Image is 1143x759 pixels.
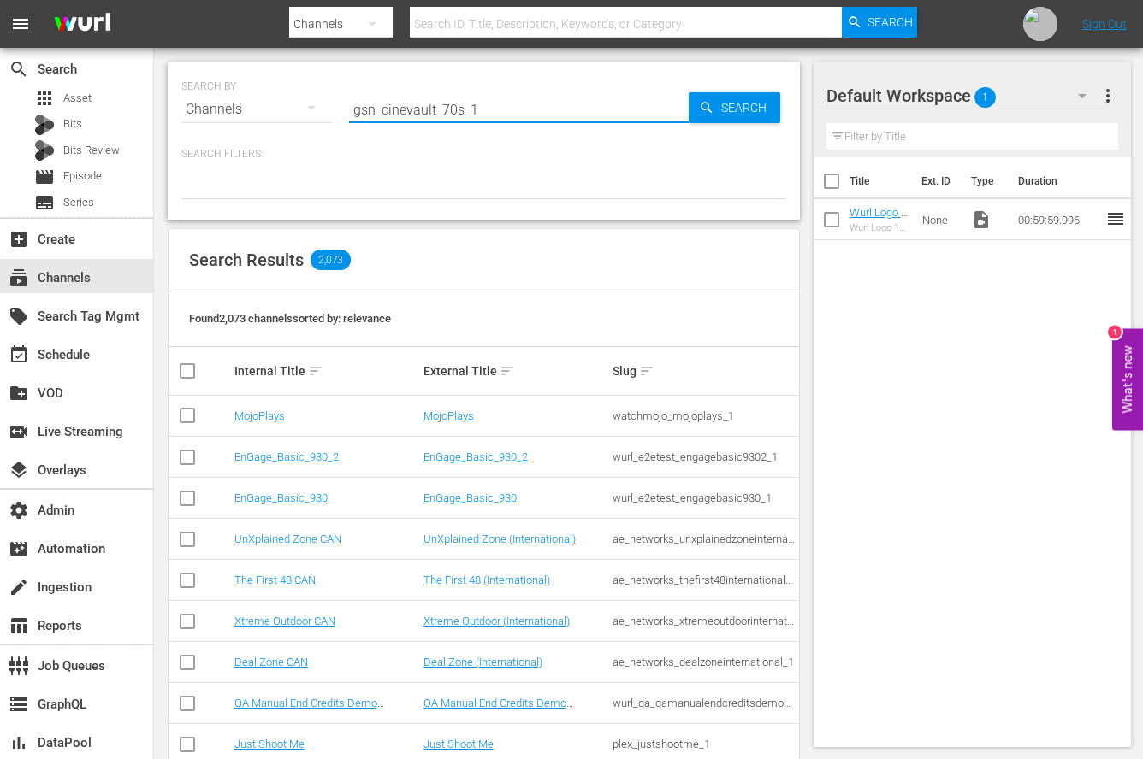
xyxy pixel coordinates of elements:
[234,361,418,381] div: Internal Title
[9,268,29,288] span: Channels
[850,206,908,232] a: Wurl Logo 1 hr
[911,157,961,205] th: Ext. ID
[1112,329,1143,431] button: Open Feedback Widget
[63,90,92,107] span: Asset
[850,157,912,205] th: Title
[9,577,29,597] span: Ingestion
[613,656,797,668] div: ae_networks_dealzoneinternational_1
[63,194,94,211] span: Series
[423,656,542,668] a: Deal Zone (International)
[1098,85,1118,106] span: more_vert
[613,738,797,750] div: plex_justshootme_1
[1108,326,1122,339] div: 1
[1098,75,1118,116] button: more_vert
[613,615,797,627] div: ae_networks_xtremeoutdoorinternational_1
[613,409,797,422] div: watchmojo_mojoplays_1
[9,694,29,715] span: GraphQL
[639,363,654,379] span: sort
[971,209,992,230] span: Video
[234,656,308,668] a: Deal Zone CAN
[34,140,55,161] div: Bits Review
[63,168,102,185] span: Episode
[423,738,494,750] a: Just Shoot Me
[9,538,29,559] span: Automation
[842,7,917,38] button: Search
[189,312,391,325] span: Found 2,073 channels sorted by: relevance
[34,167,55,187] span: Episode
[826,72,1104,120] div: Default Workspace
[500,363,515,379] span: sort
[9,421,29,442] span: Live Streaming
[234,491,328,504] a: EnGage_Basic_930
[868,7,913,38] span: Search
[34,192,55,213] span: Series
[181,85,332,133] div: Channels
[234,615,335,627] a: Xtreme Outdoor CAN
[234,697,384,722] a: QA Manual End Credits Demo Channel - Pumpit
[234,450,339,463] a: EnGage_Basic_930_2
[9,306,29,327] span: Search Tag Mgmt
[613,361,797,381] div: Slug
[423,491,517,504] a: EnGage_Basic_930
[9,656,29,676] span: Job Queues
[423,532,576,545] a: UnXplained Zone (International)
[1008,157,1110,205] th: Duration
[961,157,1008,205] th: Type
[423,574,550,586] a: The First 48 (International)
[423,409,474,422] a: MojoPlays
[311,250,351,270] span: 2,073
[63,142,120,159] span: Bits Review
[1105,209,1126,229] span: reorder
[1023,7,1057,41] img: photo.jpg
[9,500,29,521] span: Admin
[10,14,31,34] span: menu
[850,222,909,233] div: Wurl Logo 1 hr
[423,450,528,463] a: EnGage_Basic_930_2
[613,574,797,586] div: ae_networks_thefirst48international_1
[189,250,304,270] span: Search Results
[9,733,29,753] span: DataPool
[974,79,996,115] span: 1
[34,115,55,135] div: Bits
[423,361,607,381] div: External Title
[9,460,29,480] span: Overlays
[34,88,55,109] span: Asset
[423,697,573,722] a: QA Manual End Credits Demo Channel - Pumpit
[689,92,780,123] button: Search
[234,574,316,586] a: The First 48 CAN
[613,450,797,463] div: wurl_e2etest_engagebasic9302_1
[9,59,29,79] span: Search
[234,738,305,750] a: Just Shoot Me
[9,383,29,403] span: VOD
[234,532,341,545] a: UnXplained Zone CAN
[915,199,964,240] td: None
[9,229,29,250] span: Create
[613,532,797,545] div: ae_networks_unxplainedzoneinternational_1
[613,697,797,709] div: wurl_qa_qamanualendcreditsdemochannel_1
[308,363,323,379] span: sort
[9,344,29,365] span: Schedule
[234,409,285,422] a: MojoPlays
[9,615,29,636] span: Reports
[1082,17,1127,31] a: Sign Out
[181,147,786,162] p: Search Filters:
[1011,199,1105,240] td: 00:59:59.996
[613,491,797,504] div: wurl_e2etest_engagebasic930_1
[423,615,570,627] a: Xtreme Outdoor (International)
[41,4,123,44] img: ans4CAIJ8jUAAAAAAAAAAAAAAAAAAAAAAAAgQb4GAAAAAAAAAAAAAAAAAAAAAAAAJMjXAAAAAAAAAAAAAAAAAAAAAAAAgAT5G...
[714,92,780,123] span: Search
[63,115,82,132] span: Bits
